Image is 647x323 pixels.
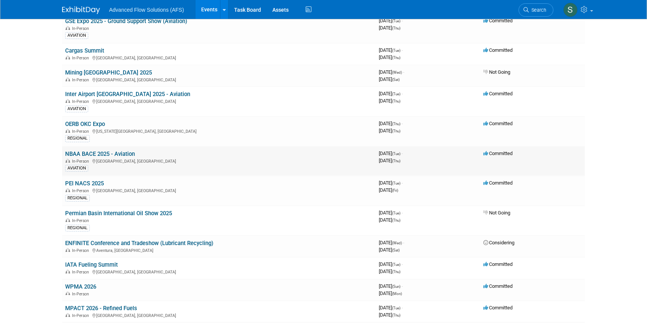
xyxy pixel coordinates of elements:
span: Search [529,7,546,13]
span: (Thu) [392,270,400,274]
div: Aventura, [GEOGRAPHIC_DATA] [65,247,373,253]
span: In-Person [72,159,91,164]
span: Considering [483,240,514,245]
span: [DATE] [379,290,402,296]
div: REGIONAL [65,225,90,231]
span: - [402,210,403,216]
span: [DATE] [379,210,403,216]
span: (Tue) [392,92,400,96]
div: [GEOGRAPHIC_DATA], [GEOGRAPHIC_DATA] [65,269,373,275]
span: [DATE] [379,187,398,193]
span: - [402,91,403,96]
span: [DATE] [379,91,403,96]
span: Committed [483,180,513,186]
img: In-Person Event [66,78,70,81]
span: - [402,261,403,267]
span: [DATE] [379,180,403,186]
span: [DATE] [379,128,400,134]
span: Committed [483,91,513,96]
span: - [402,121,403,126]
div: AVIATION [65,165,88,172]
span: Committed [483,261,513,267]
span: - [402,47,403,53]
span: (Mon) [392,292,402,296]
span: Committed [483,121,513,126]
div: [GEOGRAPHIC_DATA], [GEOGRAPHIC_DATA] [65,312,373,318]
img: In-Person Event [66,248,70,252]
span: [DATE] [379,47,403,53]
span: [DATE] [379,261,403,267]
span: [DATE] [379,305,403,311]
span: In-Person [72,270,91,275]
img: In-Person Event [66,313,70,317]
a: Permian Basin International Oil Show 2025 [65,210,172,217]
span: In-Person [72,26,91,31]
span: [DATE] [379,18,403,23]
span: Committed [483,305,513,311]
span: In-Person [72,56,91,61]
a: ENFINITE Conference and Tradeshow (Lubricant Recycling) [65,240,213,247]
span: [DATE] [379,151,403,156]
span: (Sat) [392,248,400,252]
div: REGIONAL [65,135,90,142]
span: (Thu) [392,218,400,222]
span: (Wed) [392,241,402,245]
span: - [402,180,403,186]
span: (Sun) [392,284,400,289]
span: [DATE] [379,98,400,104]
img: In-Person Event [66,188,70,192]
span: [DATE] [379,217,400,223]
div: [GEOGRAPHIC_DATA], [GEOGRAPHIC_DATA] [65,76,373,82]
span: (Sat) [392,78,400,82]
span: [DATE] [379,247,400,253]
a: GSE Expo 2025 - Ground Support Show (Aviation) [65,18,187,25]
span: (Tue) [392,48,400,53]
div: [GEOGRAPHIC_DATA], [GEOGRAPHIC_DATA] [65,158,373,164]
span: (Tue) [392,152,400,156]
a: IATA Fueling Summit [65,261,118,268]
span: - [403,69,404,75]
span: (Thu) [392,56,400,60]
span: (Thu) [392,99,400,103]
span: [DATE] [379,121,403,126]
a: WPMA 2026 [65,283,96,290]
img: In-Person Event [66,159,70,163]
div: REGIONAL [65,195,90,202]
img: In-Person Event [66,26,70,30]
div: AVIATION [65,106,88,112]
span: In-Person [72,188,91,193]
span: Committed [483,151,513,156]
span: [DATE] [379,269,400,274]
span: - [403,240,404,245]
span: In-Person [72,99,91,104]
span: - [402,18,403,23]
span: Committed [483,18,513,23]
span: Committed [483,47,513,53]
span: [DATE] [379,158,400,163]
span: In-Person [72,313,91,318]
span: [DATE] [379,240,404,245]
a: PEI NACS 2025 [65,180,104,187]
span: - [402,305,403,311]
a: MPACT 2026 - Refined Fuels [65,305,137,312]
span: (Thu) [392,159,400,163]
span: Not Going [483,69,510,75]
span: (Thu) [392,26,400,30]
span: - [402,283,403,289]
div: AVIATION [65,32,88,39]
div: [GEOGRAPHIC_DATA], [GEOGRAPHIC_DATA] [65,187,373,193]
a: Inter Airport [GEOGRAPHIC_DATA] 2025 - Aviation [65,91,190,98]
span: [DATE] [379,54,400,60]
span: (Tue) [392,181,400,185]
img: In-Person Event [66,56,70,59]
div: [US_STATE][GEOGRAPHIC_DATA], [GEOGRAPHIC_DATA] [65,128,373,134]
a: NBAA BACE 2025 - Aviation [65,151,135,157]
span: (Tue) [392,306,400,310]
span: In-Person [72,248,91,253]
span: [DATE] [379,312,400,318]
span: [DATE] [379,25,400,31]
img: In-Person Event [66,129,70,133]
span: (Tue) [392,19,400,23]
span: (Tue) [392,262,400,267]
span: In-Person [72,218,91,223]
